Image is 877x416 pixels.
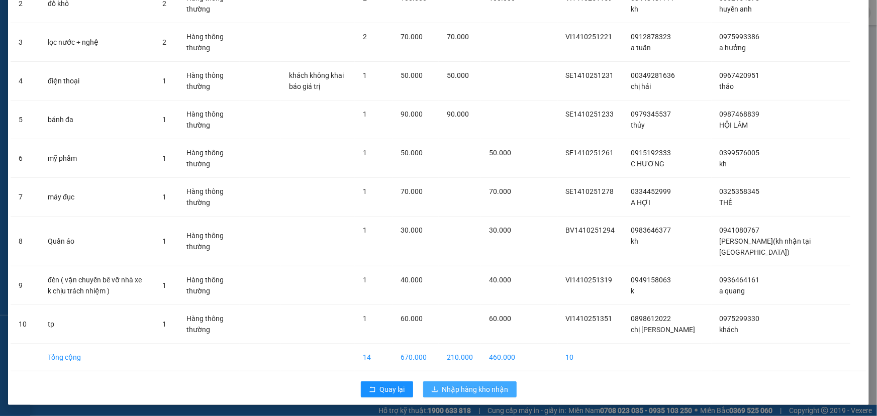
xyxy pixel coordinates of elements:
span: 90.000 [401,110,423,118]
span: chị [PERSON_NAME] [631,326,696,334]
span: SE1410251233 [566,110,614,118]
span: 1 [162,320,166,328]
span: 70.000 [447,33,469,41]
td: 210.000 [439,344,481,371]
td: Hàng thông thường [178,100,240,139]
span: 60.000 [401,315,423,323]
td: 10 [11,305,40,344]
td: 670.000 [393,344,439,371]
td: 10 [558,344,623,371]
span: VI1410251221 [566,33,613,41]
span: 70.000 [489,187,511,195]
span: chị hải [631,82,651,90]
span: THẾ [720,198,733,206]
span: kh [631,5,639,13]
span: 70.000 [401,187,423,195]
span: rollback [369,386,376,394]
span: 1 [162,193,166,201]
span: 1 [162,281,166,289]
span: A HỢI [631,198,651,206]
span: 0967420951 [720,71,760,79]
span: 30.000 [489,226,511,234]
span: 50.000 [401,71,423,79]
span: 50.000 [489,149,511,157]
td: Hàng thông thường [178,23,240,62]
span: VI1410251351 [566,315,613,323]
span: khách [720,326,739,334]
span: a tuấn [631,44,651,52]
td: 7 [11,178,40,217]
td: Hàng thông thường [178,178,240,217]
span: 0983646377 [631,226,671,234]
span: 1 [162,116,166,124]
span: HỘI LÂM [720,121,748,129]
td: tp [40,305,154,344]
span: 1 [162,237,166,245]
span: 1 [363,226,367,234]
span: 30.000 [401,226,423,234]
span: 0399576005 [720,149,760,157]
span: VI1410251319 [566,276,613,284]
span: khách không khai báo giá trị [289,71,344,90]
span: kh [631,237,639,245]
span: 60.000 [489,315,511,323]
span: 2 [363,33,367,41]
td: 8 [11,217,40,266]
span: 0975993386 [720,33,760,41]
span: 50.000 [401,149,423,157]
span: 40.000 [401,276,423,284]
td: 9 [11,266,40,305]
span: k [631,287,635,295]
span: C HƯƠNG [631,160,665,168]
td: 6 [11,139,40,178]
td: Hàng thông thường [178,266,240,305]
td: điện thoại [40,62,154,100]
span: 1 [363,187,367,195]
span: SE1410251278 [566,187,614,195]
span: 1 [363,315,367,323]
span: a hưởng [720,44,746,52]
td: Hàng thông thường [178,305,240,344]
span: thảo [720,82,734,90]
span: thủy [631,121,645,129]
span: SE1410251261 [566,149,614,157]
span: Nhập hàng kho nhận [442,384,509,395]
span: SE1410251231 [566,71,614,79]
span: 1 [363,110,367,118]
td: Quần áo [40,217,154,266]
span: 0949158063 [631,276,671,284]
span: download [431,386,438,394]
span: huyền anh [720,5,752,13]
td: 5 [11,100,40,139]
span: Quay lại [380,384,405,395]
span: 1 [363,276,367,284]
td: Hàng thông thường [178,139,240,178]
span: 0975299330 [720,315,760,323]
span: 0987468839 [720,110,760,118]
span: [PERSON_NAME](kh nhận tại [GEOGRAPHIC_DATA]) [720,237,811,256]
td: bánh đa [40,100,154,139]
span: 70.000 [401,33,423,41]
span: 0325358345 [720,187,760,195]
td: 3 [11,23,40,62]
td: 460.000 [481,344,523,371]
td: Hàng thông thường [178,217,240,266]
span: 0915192333 [631,149,671,157]
td: máy đục [40,178,154,217]
span: 1 [162,154,166,162]
span: 0941080767 [720,226,760,234]
td: Tổng cộng [40,344,154,371]
span: 00349281636 [631,71,675,79]
span: 2 [162,38,166,46]
span: 0979345537 [631,110,671,118]
button: downloadNhập hàng kho nhận [423,381,517,397]
td: đèn ( vận chuyển bê vỡ nhà xe k chịu trách nhiệm ) [40,266,154,305]
span: 40.000 [489,276,511,284]
span: 1 [363,149,367,157]
td: Hàng thông thường [178,62,240,100]
td: mỹ phẩm [40,139,154,178]
span: 0912878323 [631,33,671,41]
td: 4 [11,62,40,100]
span: 1 [363,71,367,79]
span: a quang [720,287,745,295]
